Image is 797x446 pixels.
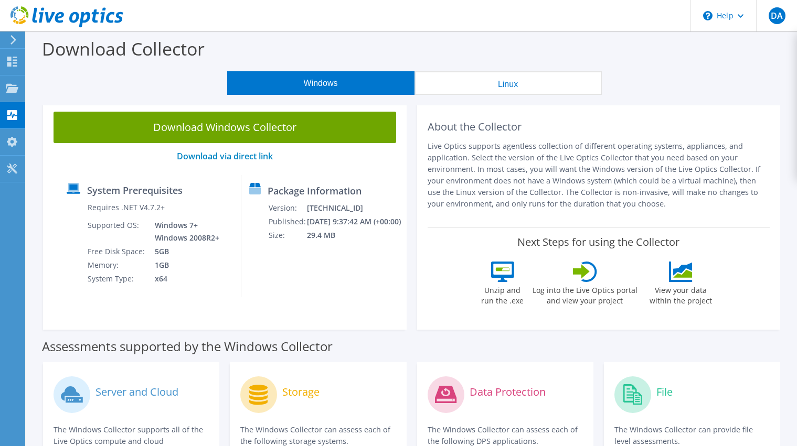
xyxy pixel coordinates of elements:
td: Free Disk Space: [87,245,147,258]
td: [TECHNICAL_ID] [306,201,401,215]
h2: About the Collector [428,121,770,133]
label: Assessments supported by the Windows Collector [42,341,333,352]
td: System Type: [87,272,147,286]
td: Size: [268,229,306,242]
label: Storage [282,387,320,397]
td: [DATE] 9:37:42 AM (+00:00) [306,215,401,229]
td: Version: [268,201,306,215]
button: Windows [227,71,415,95]
label: Data Protection [470,387,546,397]
td: 5GB [147,245,221,258]
td: Published: [268,215,306,229]
button: Linux [415,71,602,95]
td: Supported OS: [87,219,147,245]
span: DA [769,7,785,24]
td: 1GB [147,258,221,272]
td: Memory: [87,258,147,272]
label: File [656,387,673,397]
label: Unzip and run the .exe [479,282,527,306]
label: Server and Cloud [95,387,178,397]
label: Next Steps for using the Collector [517,236,679,248]
a: Download via direct link [177,150,273,162]
label: Package Information [268,186,362,196]
label: Requires .NET V4.7.2+ [88,202,165,213]
a: Download Windows Collector [54,112,396,143]
td: 29.4 MB [306,229,401,242]
label: Download Collector [42,37,205,61]
label: View your data within the project [643,282,719,306]
td: Windows 7+ Windows 2008R2+ [147,219,221,245]
td: x64 [147,272,221,286]
p: Live Optics supports agentless collection of different operating systems, appliances, and applica... [428,140,770,210]
label: System Prerequisites [87,185,183,195]
svg: \n [703,11,713,20]
label: Log into the Live Optics portal and view your project [532,282,638,306]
